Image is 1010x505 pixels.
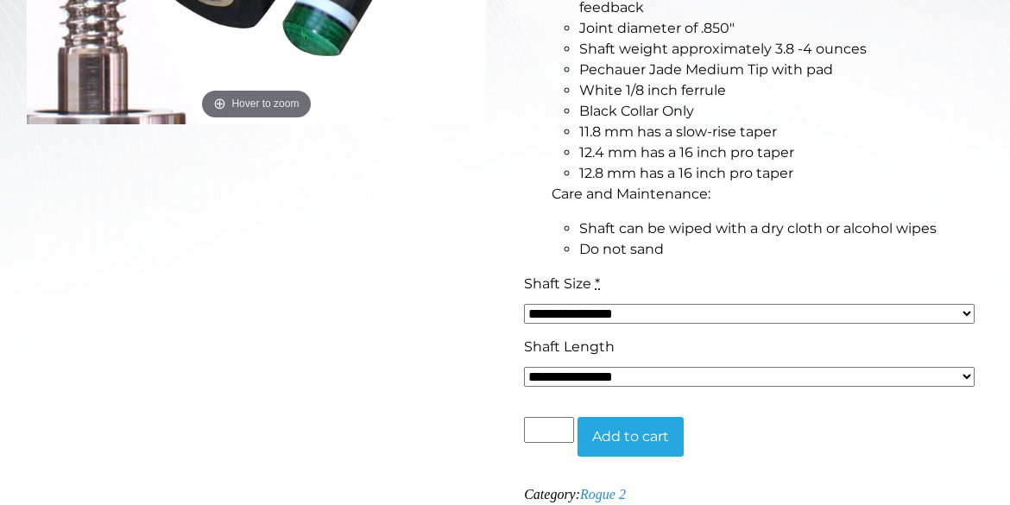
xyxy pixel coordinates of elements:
[524,275,591,292] span: Shaft Size
[579,220,937,237] span: Shaft can be wiped with a dry cloth or alcohol wipes
[579,61,833,78] span: Pechauer Jade Medium Tip with pad
[579,123,777,140] span: 11.8 mm has a slow-rise taper
[579,165,793,181] span: 12.8 mm has a 16 inch pro taper
[595,275,600,292] abbr: required
[552,186,710,202] span: Care and Maintenance:
[579,20,735,36] span: Joint diameter of .850″
[579,241,664,257] span: Do not sand
[579,144,794,161] span: 12.4 mm has a 16 inch pro taper
[579,82,726,98] span: White 1/8 inch ferrule
[579,41,867,57] span: Shaft weight approximately 3.8 -4 ounces
[580,487,626,502] a: Rogue 2
[524,487,626,502] span: Category:
[524,417,574,443] input: Product quantity
[579,103,694,119] span: Black Collar Only
[578,417,684,457] button: Add to cart
[524,338,615,355] span: Shaft Length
